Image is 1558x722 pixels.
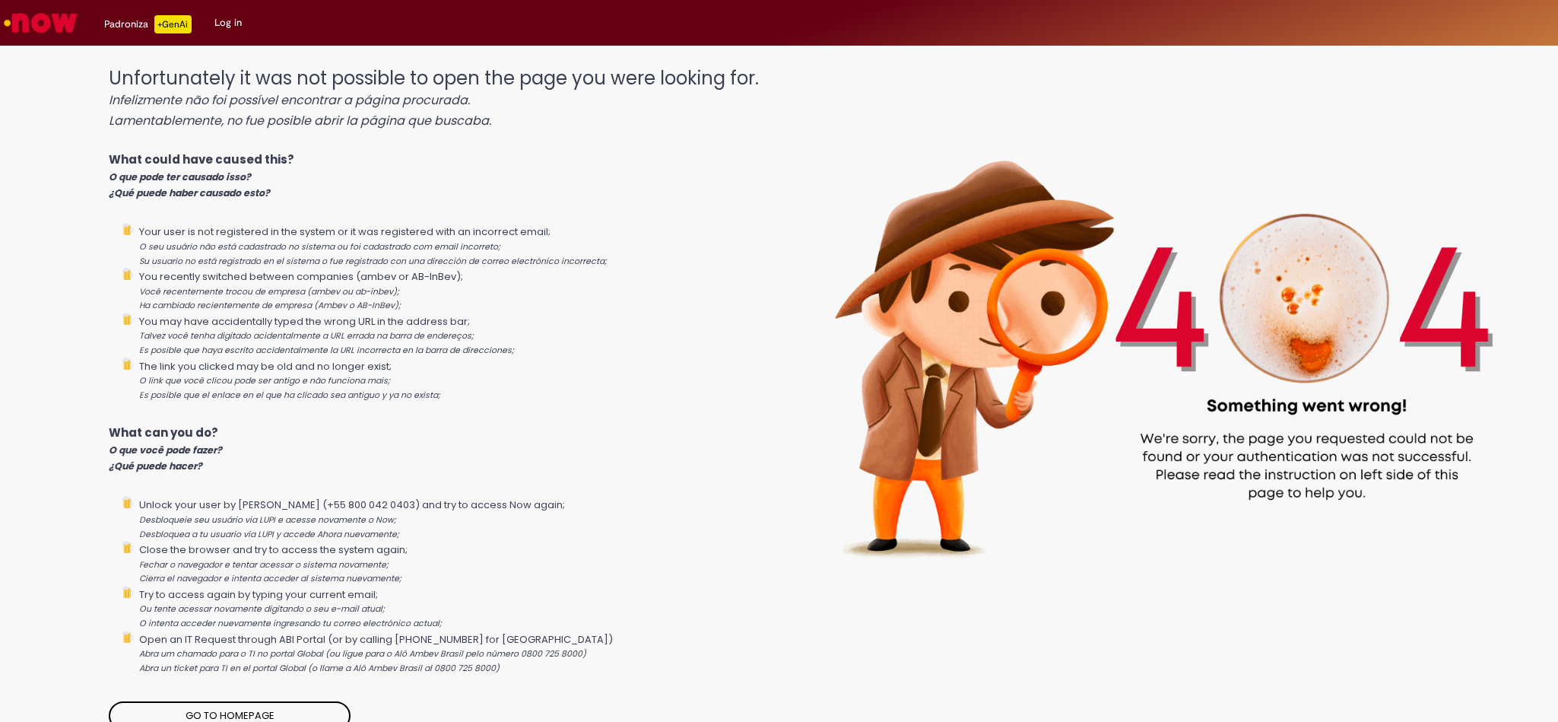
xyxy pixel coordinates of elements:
[761,53,1558,609] img: 404_ambev_new.png
[139,618,442,629] i: O intenta acceder nuevamente ingresando tu correo electrónico actual;
[139,390,440,401] i: Es posible que el enlace en el que ha clicado sea antiguo y ya no exista;
[139,496,761,541] li: Unlock your user by [PERSON_NAME] (+55 800 042 0403) and try to access Now again;
[139,603,385,615] i: Ou tente acessar novamente digitando o seu e-mail atual;
[139,223,761,268] li: Your user is not registered in the system or it was registered with an incorrect email;
[139,559,389,571] i: Fechar o navegador e tentar acessar o sistema novamente;
[139,358,761,402] li: The link you clicked may be old and no longer exist;
[109,460,202,472] i: ¿Qué puede hacer?
[139,330,474,342] i: Talvez você tenha digitado acidentalmente a URL errada na barra de endereços;
[109,151,761,200] p: What could have caused this?
[109,444,222,456] i: O que você pode fazer?
[139,300,401,311] i: Ha cambiado recientemente de empresa (Ambev o AB-InBev);
[2,8,80,38] img: ServiceNow
[104,15,192,33] div: Padroniza
[139,631,761,676] li: Open an IT Request through ABI Portal (or by calling [PHONE_NUMBER] for [GEOGRAPHIC_DATA])
[109,112,491,129] i: Lamentablemente, no fue posible abrir la página que buscaba.
[109,91,470,109] i: Infelizmente não foi possível encontrar a página procurada.
[139,375,390,386] i: O link que você clicou pode ser antigo e não funciona mais;
[139,313,761,358] li: You may have accidentally typed the wrong URL in the address bar;
[139,345,514,356] i: Es posible que haya escrito accidentalmente la URL incorrecta en la barra de direcciones;
[139,648,586,660] i: Abra um chamado para o TI no portal Global (ou ligue para o Alô Ambev Brasil pelo número 0800 725...
[139,241,500,253] i: O seu usuário não está cadastrado no sistema ou foi cadastrado com email incorreto;
[109,170,251,183] i: O que pode ter causado isso?
[139,286,399,297] i: Você recentemente trocou de empresa (ambev ou ab-inbev);
[139,541,761,586] li: Close the browser and try to access the system again;
[139,529,399,540] i: Desbloquea a tu usuario vía LUPI y accede Ahora nuevamente;
[139,586,761,631] li: Try to access again by typing your current email;
[139,573,401,584] i: Cierra el navegador e intenta acceder al sistema nuevamente;
[109,425,761,473] p: What can you do?
[139,256,607,267] i: Su usuario no está registrado en el sistema o fue registrado con una dirección de correo electrón...
[154,15,192,33] p: +GenAi
[109,68,761,129] h1: Unfortunately it was not possible to open the page you were looking for.
[139,514,396,526] i: Desbloqueie seu usuário via LUPI e acesse novamente o Now;
[139,663,500,674] i: Abra un ticket para TI en el portal Global (o llame a Alô Ambev Brasil al 0800 725 8000)
[109,186,270,199] i: ¿Qué puede haber causado esto?
[139,268,761,313] li: You recently switched between companies (ambev or AB-InBev);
